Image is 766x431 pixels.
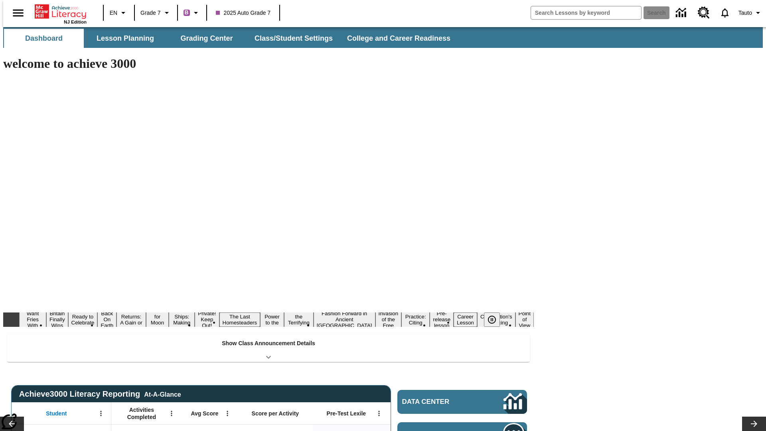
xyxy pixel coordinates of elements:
h1: welcome to achieve 3000 [3,56,534,71]
span: B [185,8,189,18]
button: College and Career Readiness [341,29,457,48]
button: Open Menu [221,407,233,419]
button: Slide 2 Britain Finally Wins [46,309,68,330]
span: Tauto [738,9,752,17]
span: Activities Completed [115,406,168,421]
a: Data Center [397,390,527,414]
span: Data Center [402,398,477,406]
button: Slide 12 Fashion Forward in Ancient Rome [314,309,375,330]
button: Slide 10 Solar Power to the People [260,306,284,333]
div: At-A-Glance [144,389,181,398]
a: Data Center [671,2,693,24]
button: Slide 9 The Last Homesteaders [219,312,261,327]
button: Boost Class color is purple. Change class color [180,6,204,20]
a: Home [35,4,87,20]
button: Slide 8 Private! Keep Out! [195,309,219,330]
button: Class/Student Settings [248,29,339,48]
button: Open Menu [95,407,107,419]
button: Slide 11 Attack of the Terrifying Tomatoes [284,306,314,333]
span: NJ Edition [64,20,87,24]
button: Open Menu [166,407,178,419]
span: EN [110,9,117,17]
button: Profile/Settings [735,6,766,20]
button: Slide 4 Back On Earth [97,309,116,330]
button: Dashboard [4,29,84,48]
button: Slide 16 Career Lesson [454,312,477,327]
button: Slide 15 Pre-release lesson [430,309,454,330]
button: Slide 6 Time for Moon Rules? [146,306,169,333]
div: SubNavbar [3,29,458,48]
div: Pause [484,312,508,327]
button: Slide 14 Mixed Practice: Citing Evidence [401,306,430,333]
button: Slide 3 Get Ready to Celebrate Juneteenth! [68,306,98,333]
button: Open side menu [6,1,30,25]
button: Slide 7 Cruise Ships: Making Waves [169,306,195,333]
div: Show Class Announcement Details [7,334,530,362]
button: Slide 18 Point of View [515,309,534,330]
button: Grading Center [167,29,247,48]
div: Home [35,3,87,24]
button: Language: EN, Select a language [106,6,132,20]
button: Lesson carousel, Next [742,417,766,431]
span: Avg Score [191,410,218,417]
button: Pause [484,312,500,327]
button: Slide 5 Free Returns: A Gain or a Drain? [116,306,146,333]
a: Resource Center, Will open in new tab [693,2,715,24]
span: Score per Activity [252,410,299,417]
span: 2025 Auto Grade 7 [216,9,271,17]
div: SubNavbar [3,27,763,48]
span: Student [46,410,67,417]
button: Lesson Planning [85,29,165,48]
input: search field [531,6,641,19]
p: Show Class Announcement Details [222,339,315,348]
span: Grade 7 [140,9,161,17]
button: Slide 1 Do You Want Fries With That? [19,303,46,336]
button: Slide 13 The Invasion of the Free CD [375,303,402,336]
span: Achieve3000 Literacy Reporting [19,389,181,399]
button: Slide 17 The Constitution's Balancing Act [477,306,515,333]
button: Open Menu [373,407,385,419]
a: Notifications [715,2,735,23]
button: Grade: Grade 7, Select a grade [137,6,175,20]
span: Pre-Test Lexile [327,410,366,417]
